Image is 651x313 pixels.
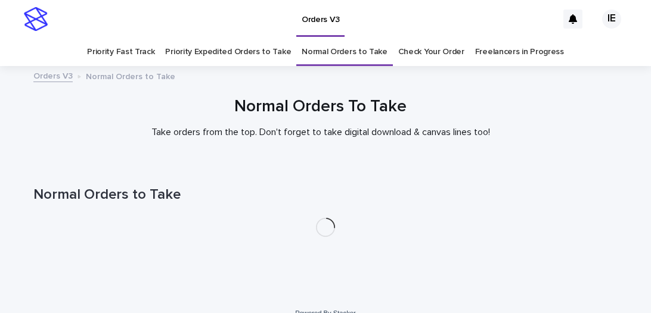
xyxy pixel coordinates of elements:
[475,38,564,66] a: Freelancers in Progress
[165,38,291,66] a: Priority Expedited Orders to Take
[82,127,559,138] p: Take orders from the top. Don't forget to take digital download & canvas lines too!
[86,69,175,82] p: Normal Orders to Take
[33,186,618,204] h1: Normal Orders to Take
[602,10,621,29] div: IE
[398,38,464,66] a: Check Your Order
[29,97,613,117] h1: Normal Orders To Take
[24,7,48,31] img: stacker-logo-s-only.png
[33,68,73,82] a: Orders V3
[87,38,154,66] a: Priority Fast Track
[302,38,387,66] a: Normal Orders to Take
